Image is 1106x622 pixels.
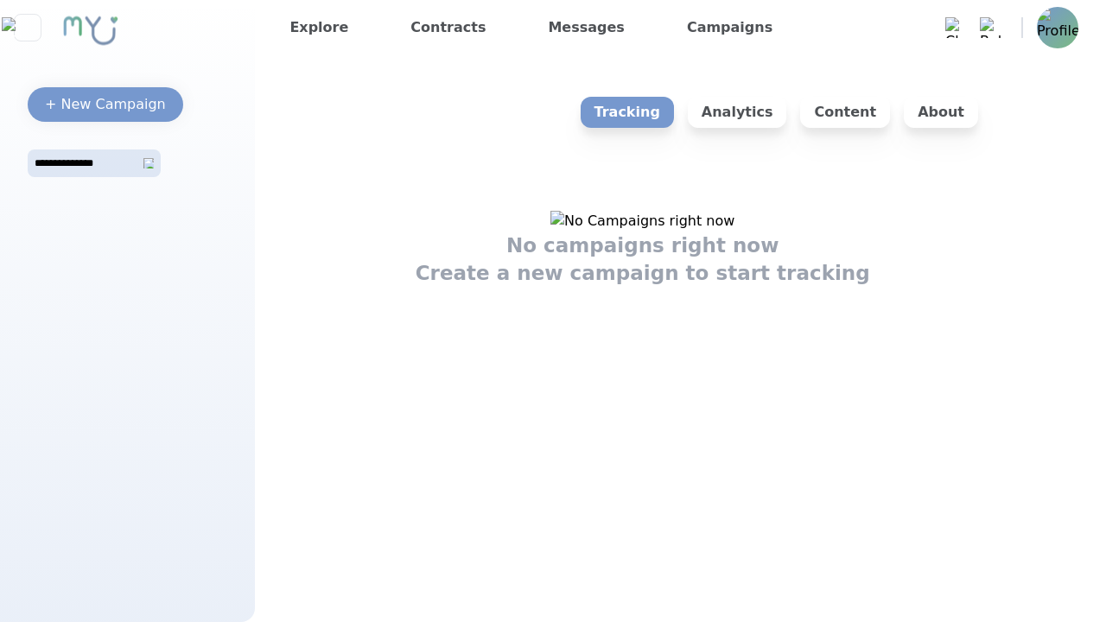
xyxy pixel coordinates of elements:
[28,87,183,122] button: + New Campaign
[45,94,166,115] div: + New Campaign
[688,97,787,128] p: Analytics
[541,14,631,41] a: Messages
[404,14,493,41] a: Contracts
[2,17,53,38] img: Close sidebar
[550,211,734,232] img: No Campaigns right now
[283,14,355,41] a: Explore
[980,17,1001,38] img: Bell
[945,17,966,38] img: Chat
[581,97,674,128] p: Tracking
[800,97,890,128] p: Content
[506,232,779,259] h1: No campaigns right now
[904,97,978,128] p: About
[416,259,870,287] h1: Create a new campaign to start tracking
[1037,7,1078,48] img: Profile
[680,14,779,41] a: Campaigns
